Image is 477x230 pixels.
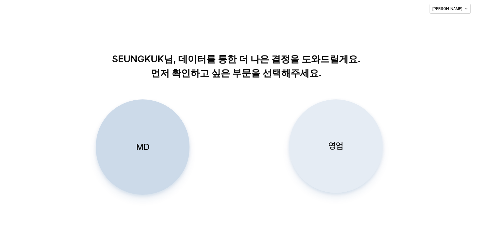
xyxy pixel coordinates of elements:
button: [PERSON_NAME] [430,4,471,14]
button: 영업 [289,99,383,193]
p: [PERSON_NAME] [432,6,462,11]
p: 영업 [328,140,343,152]
p: SEUNGKUK님, 데이터를 통한 더 나은 결정을 도와드릴게요. 먼저 확인하고 싶은 부문을 선택해주세요. [77,52,396,80]
p: MD [136,141,149,153]
button: MD [96,99,189,195]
